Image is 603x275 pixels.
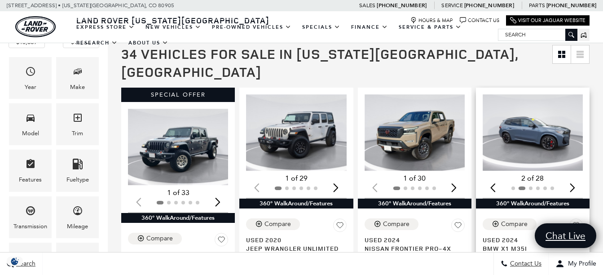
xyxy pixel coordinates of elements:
[460,17,499,24] a: Contact Us
[128,109,230,185] img: 2022 Jeep Gladiator Mojave 1
[359,2,375,9] span: Sales
[13,222,47,231] div: Transmission
[9,150,52,191] div: FeaturesFeatures
[121,44,518,81] span: 34 Vehicles for Sale in [US_STATE][GEOGRAPHIC_DATA], [GEOGRAPHIC_DATA]
[72,64,83,82] span: Make
[9,196,52,238] div: TransmissionTransmission
[207,19,297,35] a: Pre-Owned Vehicles
[15,16,56,37] img: Land Rover
[72,156,83,175] span: Fueltype
[246,218,300,230] button: Compare Vehicle
[487,177,499,197] div: Previous slide
[529,2,545,9] span: Parts
[71,19,498,51] nav: Main Navigation
[67,222,88,231] div: Mileage
[71,35,123,51] a: Research
[483,94,585,171] div: 2 / 6
[464,2,514,9] a: [PHONE_NUMBER]
[510,17,585,24] a: Visit Our Jaguar Website
[140,19,207,35] a: New Vehicles
[25,203,36,222] span: Transmission
[476,199,590,208] div: 360° WalkAround/Features
[483,218,537,230] button: Compare Vehicle
[501,220,528,228] div: Compare
[72,110,83,129] span: Trim
[128,250,228,267] a: Used 2022Jeep Gladiator Mojave
[246,94,348,171] img: 2020 Jeep Wrangler Unlimited Rubicon 1
[246,235,346,261] a: Used 2020Jeep Wrangler Unlimited Rubicon
[128,233,182,244] button: Compare Vehicle
[25,110,36,129] span: Model
[365,244,458,253] span: Nissan Frontier PRO-4X
[128,250,221,258] span: Used 2022
[7,2,174,9] a: [STREET_ADDRESS] • [US_STATE][GEOGRAPHIC_DATA], CO 80905
[483,235,583,253] a: Used 2024BMW X1 M35i
[76,15,269,26] span: Land Rover [US_STATE][GEOGRAPHIC_DATA]
[56,150,99,191] div: FueltypeFueltype
[448,177,460,197] div: Next slide
[346,19,393,35] a: Finance
[297,19,346,35] a: Specials
[483,244,576,253] span: BMW X1 M35i
[549,253,603,275] button: Open user profile menu
[9,103,52,145] div: ModelModel
[246,235,339,244] span: Used 2020
[121,88,235,102] div: Special Offer
[569,218,583,235] button: Save Vehicle
[4,257,25,266] div: Privacy Settings
[128,188,228,198] div: 1 of 33
[15,16,56,37] a: land-rover
[508,260,541,268] span: Contact Us
[358,199,471,208] div: 360° WalkAround/Features
[19,175,42,185] div: Features
[246,94,348,171] div: 1 / 2
[25,249,36,268] span: Engine
[383,220,409,228] div: Compare
[239,199,353,208] div: 360° WalkAround/Features
[22,129,39,138] div: Model
[365,94,467,171] div: 1 / 2
[546,2,596,9] a: [PHONE_NUMBER]
[333,218,347,235] button: Save Vehicle
[541,230,590,242] span: Chat Live
[498,29,577,40] input: Search
[553,45,571,63] a: Grid View
[146,235,173,243] div: Compare
[72,203,83,222] span: Mileage
[410,17,453,24] a: Hours & Map
[483,173,583,183] div: 2 of 28
[70,82,85,92] div: Make
[451,218,465,235] button: Save Vehicle
[71,19,140,35] a: EXPRESS STORE
[25,82,36,92] div: Year
[330,177,342,197] div: Next slide
[9,57,52,99] div: YearYear
[72,129,83,138] div: Trim
[71,15,275,26] a: Land Rover [US_STATE][GEOGRAPHIC_DATA]
[215,233,228,250] button: Save Vehicle
[483,94,585,171] img: 2024 BMW X1 M35i 2
[56,196,99,238] div: MileageMileage
[365,235,465,253] a: Used 2024Nissan Frontier PRO-4X
[72,249,83,268] span: Color
[56,57,99,99] div: MakeMake
[441,2,462,9] span: Service
[121,213,235,223] div: 360° WalkAround/Features
[365,94,467,171] img: 2024 Nissan Frontier PRO-4X 1
[564,260,596,268] span: My Profile
[246,244,339,261] span: Jeep Wrangler Unlimited Rubicon
[483,235,576,244] span: Used 2024
[365,173,465,183] div: 1 of 30
[365,235,458,244] span: Used 2024
[535,223,596,248] a: Chat Live
[377,2,427,9] a: [PHONE_NUMBER]
[393,19,467,35] a: Service & Parts
[66,175,89,185] div: Fueltype
[211,192,224,212] div: Next slide
[123,35,174,51] a: About Us
[128,109,230,185] div: 1 / 2
[264,220,291,228] div: Compare
[365,218,418,230] button: Compare Vehicle
[25,156,36,175] span: Features
[246,173,346,183] div: 1 of 29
